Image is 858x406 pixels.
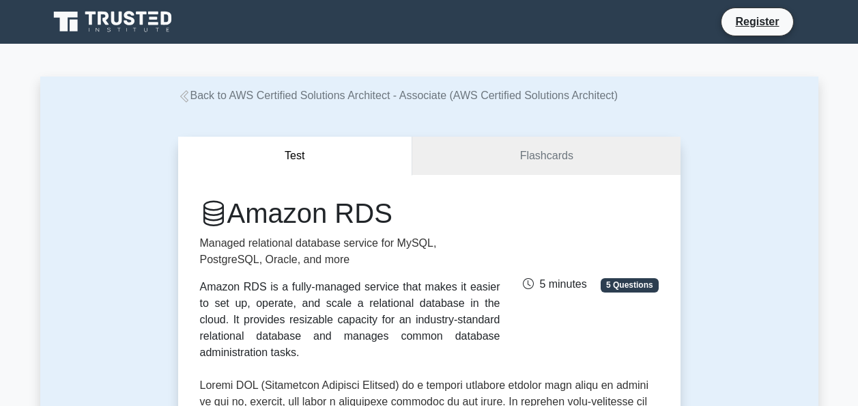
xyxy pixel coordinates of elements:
span: 5 Questions [601,278,658,292]
h1: Amazon RDS [200,197,500,230]
a: Back to AWS Certified Solutions Architect - Associate (AWS Certified Solutions Architect) [178,90,618,101]
a: Flashcards [412,137,680,176]
button: Test [178,137,413,176]
span: 5 minutes [523,278,586,290]
div: Amazon RDS is a fully-managed service that makes it easier to set up, operate, and scale a relati... [200,279,500,361]
a: Register [727,13,787,30]
p: Managed relational database service for MySQL, PostgreSQL, Oracle, and more [200,235,500,268]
